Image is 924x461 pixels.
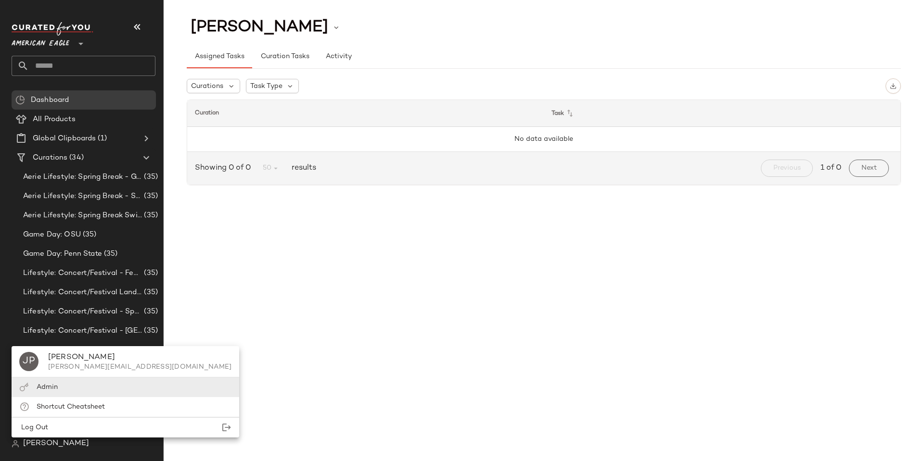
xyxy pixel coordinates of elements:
span: Lifestyle: Concert/Festival - Femme [23,268,142,279]
span: (35) [81,229,97,240]
span: Aerie Lifestyle: Spring Break - Girly/Femme [23,172,142,183]
span: Global Clipboards [33,133,96,144]
img: svg%3e [890,83,897,89]
div: [PERSON_NAME] [48,352,231,363]
span: Aerie Lifestyle: Spring Break - Sporty [23,191,142,202]
span: Log Out [19,424,48,431]
td: No data available [187,127,900,152]
span: [PERSON_NAME] [191,18,328,37]
span: Curations [33,152,67,163]
span: (35) [142,268,158,279]
span: (35) [142,345,158,356]
img: cfy_white_logo.C9jOOHJF.svg [12,22,93,36]
span: (35) [102,249,118,260]
span: Lifestyle: Spring Break- Airport Style [23,345,142,356]
span: (1) [96,133,106,144]
img: svg%3e [19,383,29,392]
span: results [288,162,316,174]
span: [PERSON_NAME] [23,438,89,449]
span: Assigned Tasks [194,53,244,61]
span: (35) [142,325,158,336]
img: svg%3e [12,440,19,448]
span: (35) [142,172,158,183]
span: (35) [142,306,158,317]
span: JP [23,354,35,369]
span: Curation Tasks [260,53,309,61]
span: Game Day: OSU [23,229,81,240]
span: Lifestyle: Concert/Festival - [GEOGRAPHIC_DATA] [23,325,142,336]
span: Activity [325,53,352,61]
span: 1 of 0 [821,162,841,174]
span: Curations [191,81,223,91]
button: Next [849,160,889,177]
span: Lifestyle: Concert/Festival - Sporty [23,306,142,317]
img: svg%3e [15,95,25,105]
span: (35) [142,210,158,221]
span: All Products [33,114,76,125]
span: (35) [142,191,158,202]
span: Lifestyle: Concert/Festival Landing Page [23,287,142,298]
span: Next [861,164,877,172]
th: Task [544,100,900,127]
span: Dashboard [31,95,69,106]
span: Showing 0 of 0 [195,162,255,174]
span: Shortcut Cheatsheet [37,403,105,411]
span: Task Type [250,81,282,91]
span: (34) [67,152,84,163]
span: Admin [37,384,58,391]
span: Aerie Lifestyle: Spring Break Swimsuits Landing Page [23,210,142,221]
span: American Eagle [12,33,69,50]
th: Curation [187,100,544,127]
div: [PERSON_NAME][EMAIL_ADDRESS][DOMAIN_NAME] [48,363,231,371]
span: (35) [142,287,158,298]
span: Game Day: Penn State [23,249,102,260]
